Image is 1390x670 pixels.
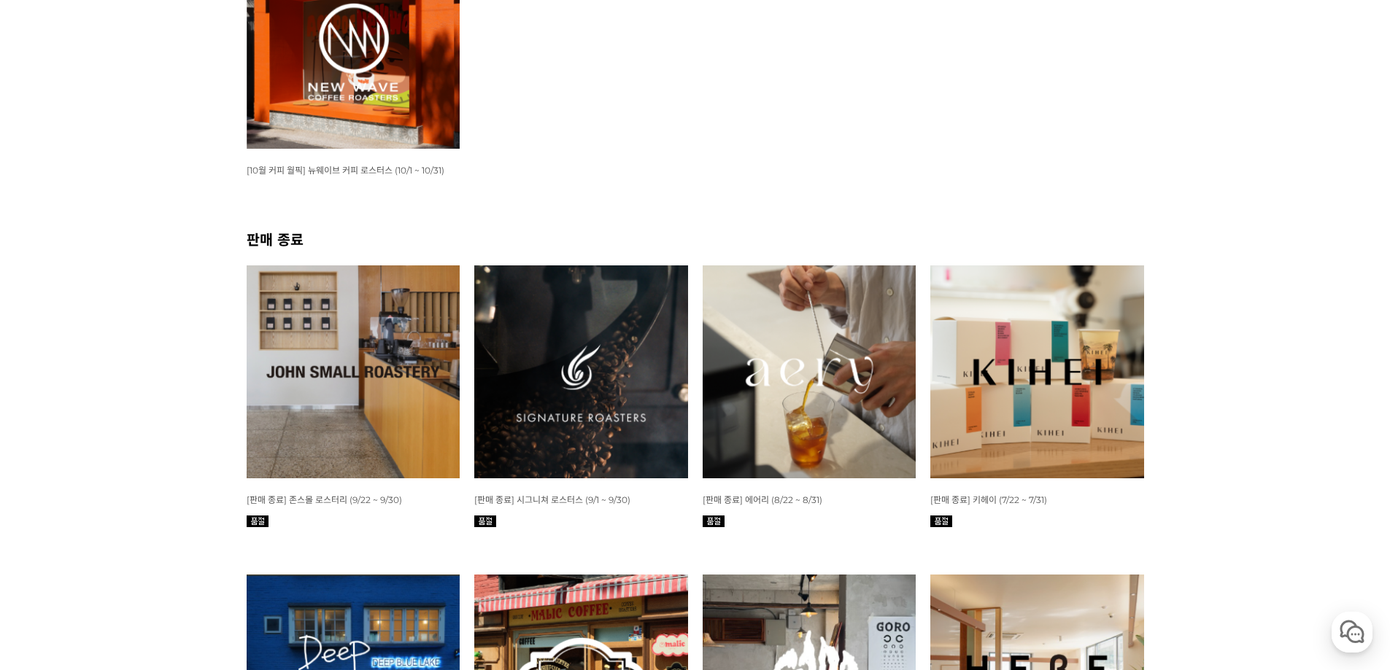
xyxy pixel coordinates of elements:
a: 설정 [188,462,280,499]
img: 7월 커피 스몰 월픽 키헤이 [930,265,1144,479]
a: [판매 종료] 존스몰 로스터리 (9/22 ~ 9/30) [247,494,402,505]
a: 대화 [96,462,188,499]
img: 8월 커피 스몰 월픽 에어리 [703,265,916,479]
span: [10월 커피 월픽] 뉴웨이브 커피 로스터스 (10/1 ~ 10/31) [247,165,444,176]
h2: 판매 종료 [247,228,1144,249]
span: 홈 [46,484,55,496]
img: [판매 종료] 시그니쳐 로스터스 (9/1 ~ 9/30) [474,265,688,479]
img: 품절 [474,515,496,527]
img: [판매 종료] 존스몰 로스터리 (9/22 ~ 9/30) [247,265,460,479]
a: [판매 종료] 시그니쳐 로스터스 (9/1 ~ 9/30) [474,494,630,505]
span: 설정 [225,484,243,496]
span: 대화 [134,485,151,496]
span: [판매 종료] 시그니쳐 로스터스 (9/1 ~ 9/30) [474,494,630,505]
span: [판매 종료] 키헤이 (7/22 ~ 7/31) [930,494,1047,505]
a: [10월 커피 월픽] 뉴웨이브 커피 로스터스 (10/1 ~ 10/31) [247,164,444,176]
img: 품절 [247,515,269,527]
span: [판매 종료] 에어리 (8/22 ~ 8/31) [703,494,822,505]
img: 품절 [930,515,952,527]
span: [판매 종료] 존스몰 로스터리 (9/22 ~ 9/30) [247,494,402,505]
img: 품절 [703,515,725,527]
a: [판매 종료] 키헤이 (7/22 ~ 7/31) [930,494,1047,505]
a: 홈 [4,462,96,499]
a: [판매 종료] 에어리 (8/22 ~ 8/31) [703,494,822,505]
